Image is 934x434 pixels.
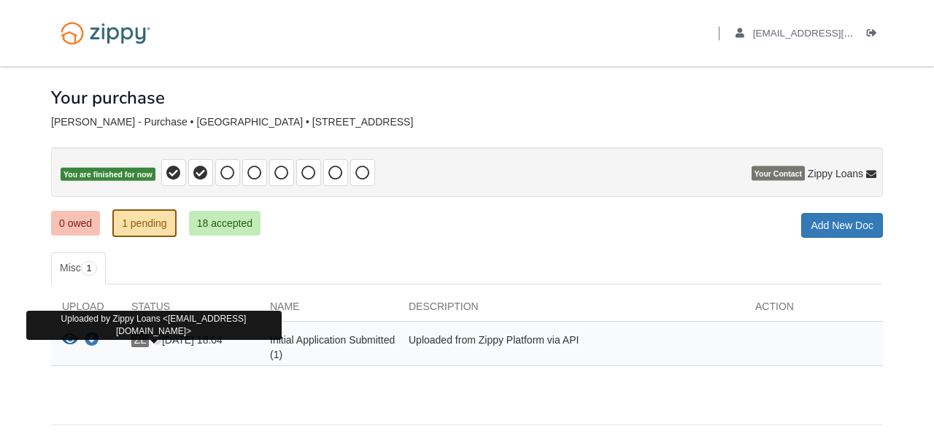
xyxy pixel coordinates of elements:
span: Zippy Loans [808,166,863,181]
div: Uploaded from Zippy Platform via API [398,333,744,362]
h1: Your purchase [51,88,165,107]
span: 1 [81,261,98,276]
a: Misc [51,252,106,284]
span: You are finished for now [61,168,155,182]
span: Your Contact [752,166,805,181]
div: [PERSON_NAME] - Purchase • [GEOGRAPHIC_DATA] • [STREET_ADDRESS] [51,116,883,128]
div: Name [259,299,398,321]
a: Download Initial Application Submitted (1) [85,335,99,346]
a: Add New Doc [801,213,883,238]
img: Logo [51,15,160,52]
div: Status [120,299,259,321]
div: Uploaded by Zippy Loans <[EMAIL_ADDRESS][DOMAIN_NAME]> [26,311,282,340]
div: Action [744,299,883,321]
a: 0 owed [51,211,100,236]
a: 1 pending [112,209,177,237]
a: Log out [867,28,883,42]
span: Initial Application Submitted (1) [270,334,395,360]
div: Upload [51,299,120,321]
div: Description [398,299,744,321]
a: 18 accepted [189,211,260,236]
